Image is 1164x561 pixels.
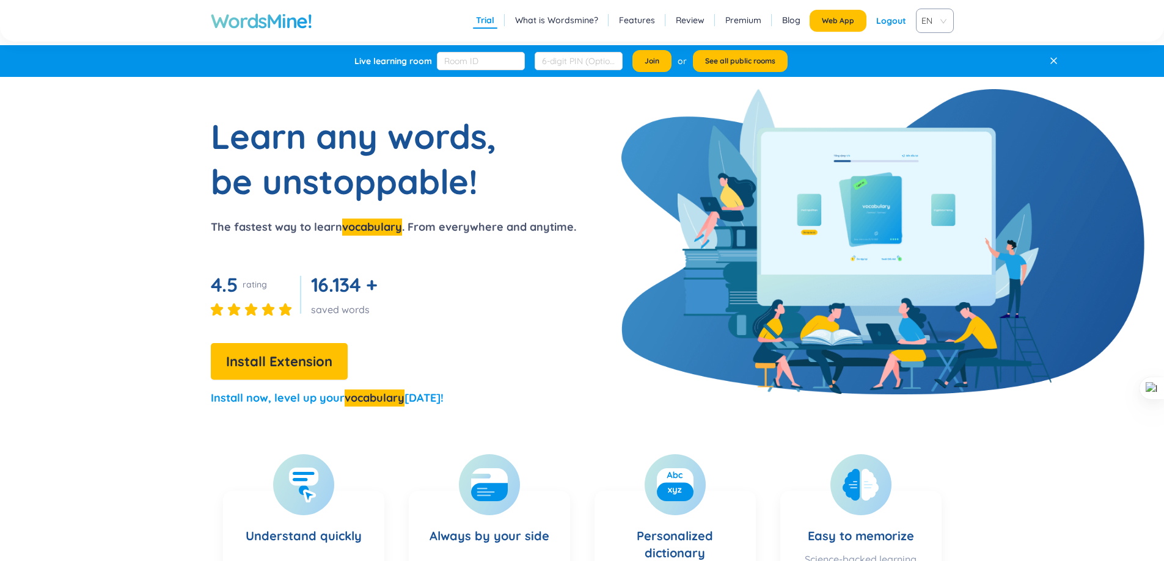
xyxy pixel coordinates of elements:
span: Web App [822,16,854,26]
a: Blog [782,14,800,26]
div: saved words [311,303,383,316]
input: Room ID [437,52,525,70]
a: What is Wordsmine? [515,14,598,26]
span: Join [645,56,659,66]
span: Install Extension [226,351,332,372]
wordsmine: vocabulary [345,389,404,407]
button: Web App [810,10,866,32]
h3: Easy to memorize [808,503,914,546]
div: Live learning room [354,55,432,67]
div: rating [243,278,267,291]
a: Review [676,14,705,26]
a: Premium [725,14,761,26]
p: Install now, level up your [DATE]! [211,389,444,407]
input: 6-digit PIN (Optional) [535,52,623,70]
span: 4.5 [211,272,238,297]
p: The fastest way to learn . From everywhere and anytime. [211,219,576,236]
h3: Always by your side [430,503,549,553]
a: Install Extension [211,357,348,369]
button: Install Extension [211,343,348,380]
button: Join [632,50,672,72]
wordsmine: vocabulary [342,219,402,236]
span: See all public rooms [705,56,775,66]
a: WordsMine! [211,9,312,33]
span: EN [921,12,943,30]
div: or [678,54,687,68]
a: Features [619,14,655,26]
span: 16.134 + [311,272,378,297]
a: Trial [476,14,494,26]
div: Logout [876,10,906,32]
h3: Understand quickly [246,503,362,553]
h1: Learn any words, be unstoppable! [211,114,516,204]
button: See all public rooms [693,50,788,72]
